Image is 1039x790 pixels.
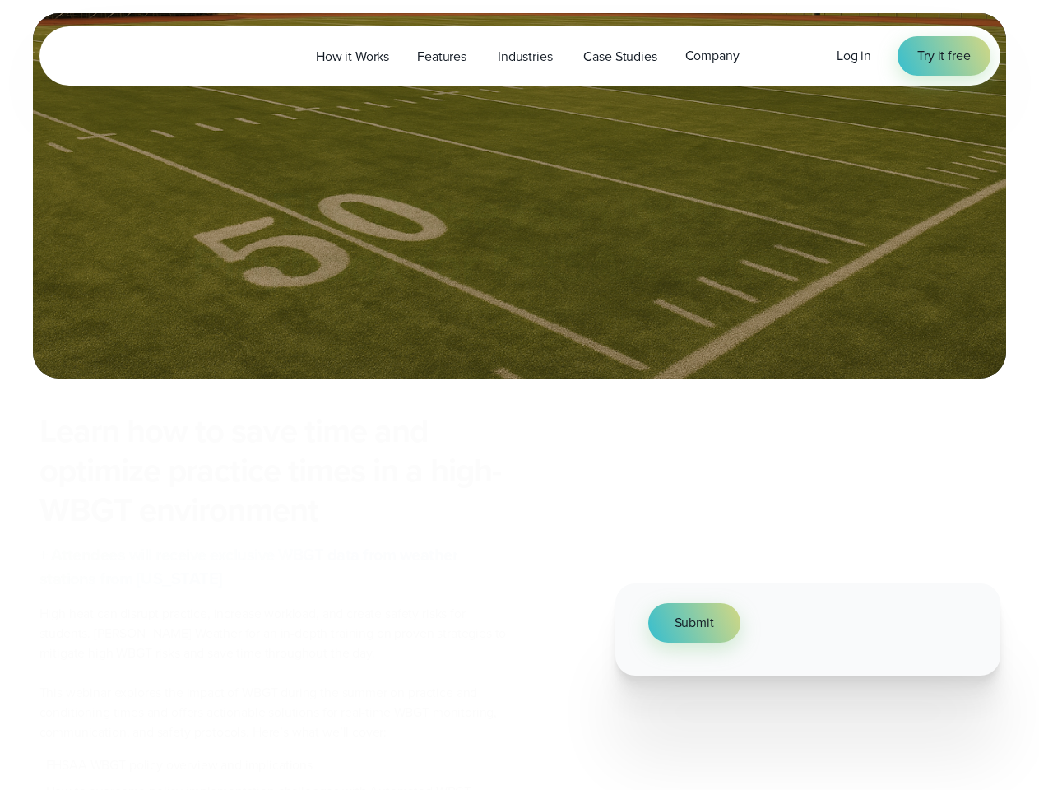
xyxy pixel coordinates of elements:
a: How it Works [302,39,403,73]
span: Company [685,46,740,66]
span: Features [417,47,466,67]
span: Industries [498,47,552,67]
a: Log in [837,46,871,66]
a: Case Studies [569,39,670,73]
a: Try it free [898,36,990,76]
span: How it Works [316,47,389,67]
span: Submit [675,613,714,633]
button: Submit [648,603,740,643]
span: Case Studies [583,47,656,67]
span: Try it free [917,46,970,66]
span: Log in [837,46,871,65]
